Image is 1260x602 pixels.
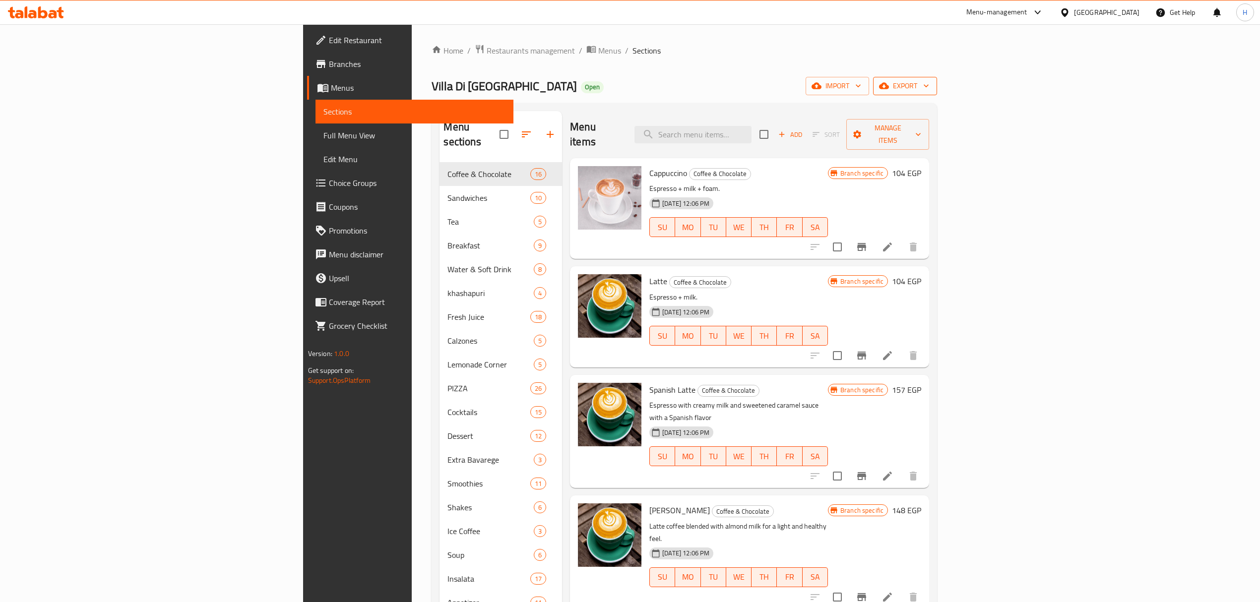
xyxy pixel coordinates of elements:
span: 3 [534,527,546,536]
div: [GEOGRAPHIC_DATA] [1074,7,1139,18]
span: Manage items [854,122,921,147]
span: SU [654,570,671,584]
span: 18 [531,312,546,322]
span: Select section first [806,127,846,142]
button: export [873,77,937,95]
a: Edit Restaurant [307,28,513,52]
button: WE [726,326,752,346]
span: SU [654,220,671,235]
span: 15 [531,408,546,417]
span: Insalata [447,573,530,585]
button: Add section [538,122,562,146]
span: 26 [531,384,546,393]
button: SA [803,567,828,587]
div: Soup [447,549,534,561]
span: MO [679,329,696,343]
span: Coffee & Chocolate [690,168,751,180]
span: Coverage Report [329,296,505,308]
div: Shakes [447,501,534,513]
h6: 104 EGP [892,166,921,180]
span: 8 [534,265,546,274]
span: SA [807,329,824,343]
a: Edit menu item [882,350,893,361]
span: SA [807,449,824,464]
a: Full Menu View [315,123,513,147]
span: 6 [534,503,546,512]
span: Menus [331,82,505,94]
span: Branches [329,58,505,70]
span: Branch specific [836,169,887,178]
span: Coffee & Chocolate [670,277,731,288]
span: TH [756,570,773,584]
div: items [534,216,546,228]
span: FR [781,570,798,584]
a: Edit Menu [315,147,513,171]
div: Coffee & Chocolate [697,385,759,397]
span: WE [730,570,748,584]
div: Calzones5 [440,329,562,353]
a: Restaurants management [475,44,575,57]
span: Promotions [329,225,505,237]
h6: 148 EGP [892,503,921,517]
a: Grocery Checklist [307,314,513,338]
div: items [530,192,546,204]
span: Branch specific [836,506,887,515]
button: TH [752,567,777,587]
span: Select all sections [494,124,514,145]
span: 17 [531,574,546,584]
button: delete [901,344,925,367]
a: Edit menu item [882,470,893,482]
span: TH [756,220,773,235]
button: import [806,77,869,95]
img: Cappuccino [578,166,641,230]
button: TH [752,446,777,466]
span: Dessert [447,430,530,442]
span: export [881,80,929,92]
div: Breakfast [447,240,534,251]
div: Tea5 [440,210,562,234]
button: TU [701,217,726,237]
button: MO [675,326,700,346]
span: Add item [774,127,806,142]
img: Almond Latte [578,503,641,567]
div: items [530,430,546,442]
span: Latte [649,274,667,289]
span: Coffee & Chocolate [698,385,759,396]
span: Menu disclaimer [329,248,505,260]
span: Calzones [447,335,534,347]
span: 5 [534,336,546,346]
span: 12 [531,431,546,441]
div: Ice Coffee [447,525,534,537]
button: FR [777,446,802,466]
span: MO [679,220,696,235]
span: Branch specific [836,277,887,286]
h2: Menu items [570,120,623,149]
div: Coffee & Chocolate [447,168,530,180]
span: TU [705,570,722,584]
span: 1.0.0 [334,347,349,360]
div: items [530,406,546,418]
span: Upsell [329,272,505,284]
button: SU [649,446,675,466]
span: MO [679,449,696,464]
span: Coffee & Chocolate [712,506,773,517]
h6: 104 EGP [892,274,921,288]
div: Tea [447,216,534,228]
div: items [534,359,546,370]
a: Menus [307,76,513,100]
button: Branch-specific-item [850,344,874,367]
button: MO [675,567,700,587]
div: Coffee & Chocolate [712,505,774,517]
span: Grocery Checklist [329,320,505,332]
div: items [534,263,546,275]
a: Sections [315,100,513,123]
div: items [530,382,546,394]
li: / [579,45,582,57]
div: items [530,311,546,323]
img: Latte [578,274,641,338]
span: Fresh Juice [447,311,530,323]
div: Sandwiches [447,192,530,204]
div: Coffee & Chocolate [689,168,751,180]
